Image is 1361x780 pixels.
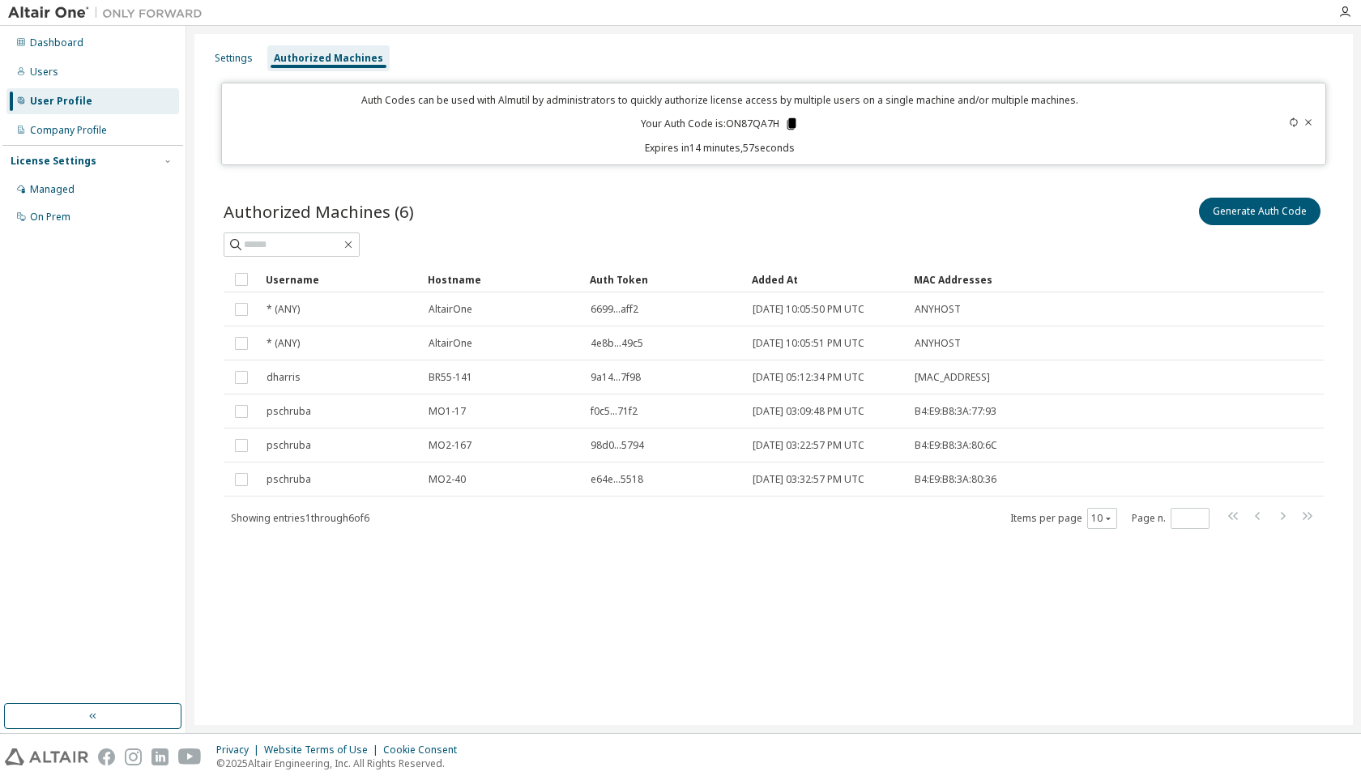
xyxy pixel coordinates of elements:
span: MO2-167 [429,439,471,452]
span: MO2-40 [429,473,466,486]
span: BR55-141 [429,371,472,384]
span: [DATE] 03:22:57 PM UTC [753,439,864,452]
span: B4:E9:B8:3A:80:6C [915,439,997,452]
div: Dashboard [30,36,83,49]
div: Managed [30,183,75,196]
span: [DATE] 05:12:34 PM UTC [753,371,864,384]
span: Page n. [1132,508,1210,529]
span: MO1-17 [429,405,466,418]
img: facebook.svg [98,748,115,765]
span: ANYHOST [915,337,961,350]
div: Added At [752,266,901,292]
div: Website Terms of Use [264,744,383,757]
span: [DATE] 10:05:50 PM UTC [753,303,864,316]
span: 9a14...7f98 [591,371,641,384]
div: Username [266,266,415,292]
div: Privacy [216,744,264,757]
div: On Prem [30,211,70,224]
span: 4e8b...49c5 [591,337,643,350]
span: [DATE] 03:09:48 PM UTC [753,405,864,418]
p: Auth Codes can be used with Almutil by administrators to quickly authorize license access by mult... [232,93,1207,107]
img: linkedin.svg [151,748,169,765]
div: User Profile [30,95,92,108]
button: 10 [1091,512,1113,525]
img: instagram.svg [125,748,142,765]
span: [DATE] 03:32:57 PM UTC [753,473,864,486]
div: Auth Token [590,266,739,292]
div: Users [30,66,58,79]
button: Generate Auth Code [1199,198,1320,225]
span: [DATE] 10:05:51 PM UTC [753,337,864,350]
p: © 2025 Altair Engineering, Inc. All Rights Reserved. [216,757,467,770]
span: Items per page [1010,508,1117,529]
span: * (ANY) [267,337,300,350]
span: 98d0...5794 [591,439,644,452]
div: License Settings [11,155,96,168]
p: Expires in 14 minutes, 57 seconds [232,141,1207,155]
span: AltairOne [429,303,472,316]
div: Hostname [428,266,577,292]
span: ANYHOST [915,303,961,316]
span: pschruba [267,439,311,452]
span: [MAC_ADDRESS] [915,371,990,384]
span: AltairOne [429,337,472,350]
span: dharris [267,371,301,384]
span: pschruba [267,405,311,418]
span: Authorized Machines (6) [224,200,414,223]
img: altair_logo.svg [5,748,88,765]
span: e64e...5518 [591,473,643,486]
span: Showing entries 1 through 6 of 6 [231,511,369,525]
div: Company Profile [30,124,107,137]
div: Settings [215,52,253,65]
span: 6699...aff2 [591,303,638,316]
div: Cookie Consent [383,744,467,757]
div: Authorized Machines [274,52,383,65]
img: Altair One [8,5,211,21]
div: MAC Addresses [914,266,1154,292]
span: pschruba [267,473,311,486]
p: Your Auth Code is: ON87QA7H [641,117,799,131]
span: B4:E9:B8:3A:77:93 [915,405,996,418]
span: * (ANY) [267,303,300,316]
img: youtube.svg [178,748,202,765]
span: B4:E9:B8:3A:80:36 [915,473,996,486]
span: f0c5...71f2 [591,405,638,418]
